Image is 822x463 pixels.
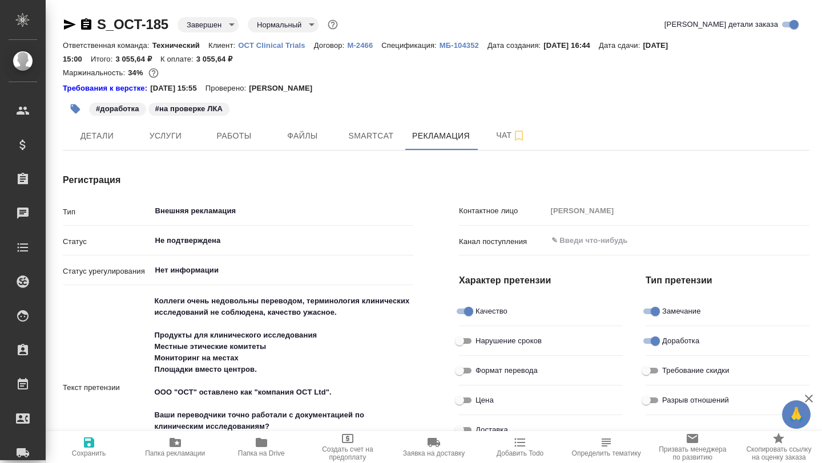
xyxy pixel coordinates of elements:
[650,431,736,463] button: Призвать менеджера по развитию
[132,431,218,463] button: Папка рекламации
[115,55,160,63] p: 3 055,64 ₽
[218,431,304,463] button: Папка на Drive
[483,128,538,143] span: Чат
[275,129,330,143] span: Файлы
[662,395,729,406] span: Разрыв отношений
[662,335,699,347] span: Доработка
[314,41,348,50] p: Договор:
[459,236,547,247] p: Канал поступления
[128,68,146,77] p: 34%
[304,431,390,463] button: Создать счет на предоплату
[183,20,225,30] button: Завершен
[572,449,641,457] span: Определить тематику
[152,41,208,50] p: Технический
[63,18,76,31] button: Скопировать ссылку для ЯМессенджера
[79,18,93,31] button: Скопировать ссылку
[347,40,381,50] a: М-2466
[476,395,494,406] span: Цена
[662,365,730,376] span: Требование скидки
[238,40,314,50] a: OCT Clinical Trials
[787,403,806,427] span: 🙏
[63,41,152,50] p: Ответственная команда:
[91,55,115,63] p: Итого:
[476,306,507,317] span: Качество
[407,210,409,212] button: Open
[46,431,132,463] button: Сохранить
[150,83,205,94] p: [DATE] 15:55
[238,449,285,457] span: Папка на Drive
[440,41,487,50] p: МБ-104352
[487,41,543,50] p: Дата создания:
[412,129,470,143] span: Рекламация
[782,400,811,429] button: 🙏
[96,103,139,115] p: #доработка
[63,68,128,77] p: Маржинальность:
[512,129,526,143] svg: Подписаться
[497,449,543,457] span: Добавить Todo
[63,83,150,94] a: Требования к верстке:
[63,266,151,277] p: Статус урегулирования
[97,17,168,32] a: S_OCT-185
[743,445,815,461] span: Скопировать ссылку на оценку заказа
[325,17,340,32] button: Доп статусы указывают на важность/срочность заказа
[547,202,810,219] input: Пустое поле
[390,431,477,463] button: Заявка на доставку
[160,55,196,63] p: К оплате:
[543,41,599,50] p: [DATE] 16:44
[205,83,249,94] p: Проверено:
[646,274,809,287] h4: Тип претензии
[477,431,563,463] button: Добавить Todo
[70,129,124,143] span: Детали
[208,41,238,50] p: Клиент:
[253,20,305,30] button: Нормальный
[238,41,314,50] p: OCT Clinical Trials
[178,17,239,33] div: Завершен
[407,269,409,271] button: Open
[381,41,439,50] p: Спецификация:
[207,129,261,143] span: Работы
[63,382,151,393] p: Текст претензии
[63,173,413,187] h4: Регистрация
[344,129,398,143] span: Smartcat
[403,449,465,457] span: Заявка на доставку
[476,335,542,347] span: Нарушение сроков
[476,365,538,376] span: Формат перевода
[459,205,547,217] p: Контактное лицо
[407,239,409,242] button: Open
[550,234,768,247] input: ✎ Введи что-нибудь
[248,17,319,33] div: Завершен
[459,274,623,287] h4: Характер претензии
[155,103,223,115] p: #на проверке ЛКА
[664,19,778,30] span: [PERSON_NAME] детали заказа
[599,41,643,50] p: Дата сдачи:
[63,206,151,218] p: Тип
[63,83,150,94] div: Нажми, чтобы открыть папку с инструкцией
[736,431,822,463] button: Скопировать ссылку на оценку заказа
[803,239,805,242] button: Open
[72,449,106,457] span: Сохранить
[656,445,729,461] span: Призвать менеджера по развитию
[249,83,321,94] p: [PERSON_NAME]
[63,96,88,121] button: Добавить тэг
[563,431,650,463] button: Определить тематику
[476,424,508,436] span: Доставка
[63,236,151,247] p: Статус
[347,41,381,50] p: М-2466
[440,40,487,50] a: МБ-104352
[196,55,241,63] p: 3 055,64 ₽
[311,445,384,461] span: Создать счет на предоплату
[145,449,205,457] span: Папка рекламации
[138,129,193,143] span: Услуги
[146,66,161,80] button: 1672.36 RUB;
[662,306,701,317] span: Замечание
